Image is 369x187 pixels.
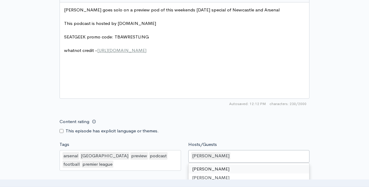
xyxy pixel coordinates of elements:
div: [PERSON_NAME] [189,165,309,173]
span: This podcast is hosted by [DOMAIN_NAME] [64,20,156,26]
span: SEATGEEK promo code: TBAWRESTLING [64,34,149,40]
div: premier league [81,161,113,168]
div: preview [130,152,148,160]
span: 230/2000 [269,101,306,107]
span: [PERSON_NAME] goes solo on a preview pod of this weekends [DATE] special of Newcastle and Arsenal [64,7,280,13]
span: whatnot credit - [64,47,146,53]
label: Hosts/Guests [188,141,217,148]
div: football [63,161,81,168]
div: [GEOGRAPHIC_DATA] [80,152,129,160]
div: arsenal [63,152,79,160]
label: This episode has explicit language or themes. [66,128,159,134]
span: [URL][DOMAIN_NAME] [97,47,146,53]
span: Autosaved: 12:12 PM [229,101,266,107]
label: Content rating [60,116,89,128]
div: [PERSON_NAME] [191,152,230,160]
div: podcast [149,152,168,160]
label: Tags [60,141,69,148]
div: [PERSON_NAME] [189,173,309,182]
